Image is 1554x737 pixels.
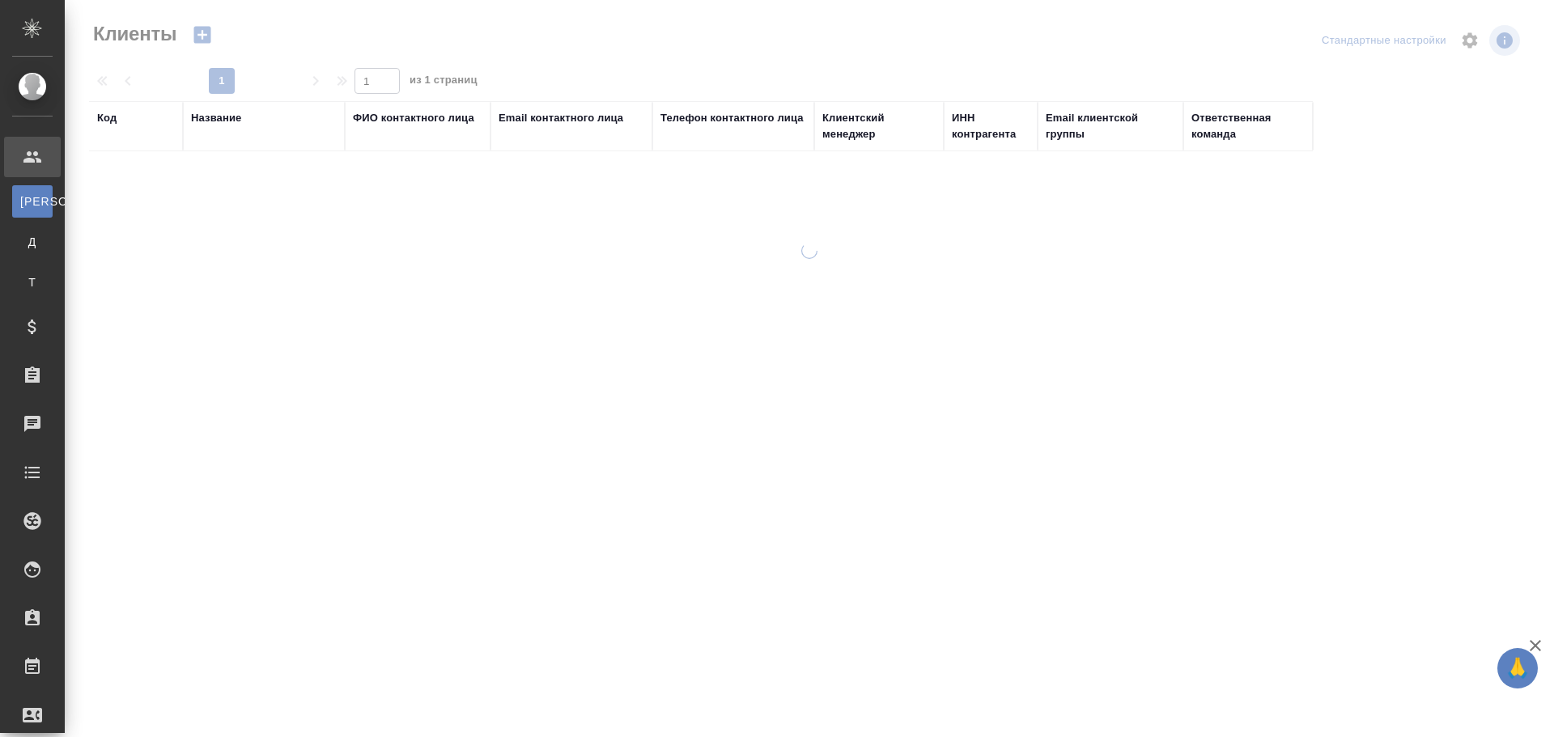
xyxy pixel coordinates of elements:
[1191,110,1305,142] div: Ответственная команда
[660,110,804,126] div: Телефон контактного лица
[12,185,53,218] a: [PERSON_NAME]
[20,234,45,250] span: Д
[97,110,117,126] div: Код
[1497,648,1538,688] button: 🙏
[20,274,45,290] span: Т
[12,266,53,299] a: Т
[353,110,474,126] div: ФИО контактного лица
[20,193,45,210] span: [PERSON_NAME]
[1504,651,1531,685] span: 🙏
[1046,110,1175,142] div: Email клиентской группы
[952,110,1030,142] div: ИНН контрагента
[191,110,241,126] div: Название
[499,110,623,126] div: Email контактного лица
[822,110,936,142] div: Клиентский менеджер
[12,226,53,258] a: Д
